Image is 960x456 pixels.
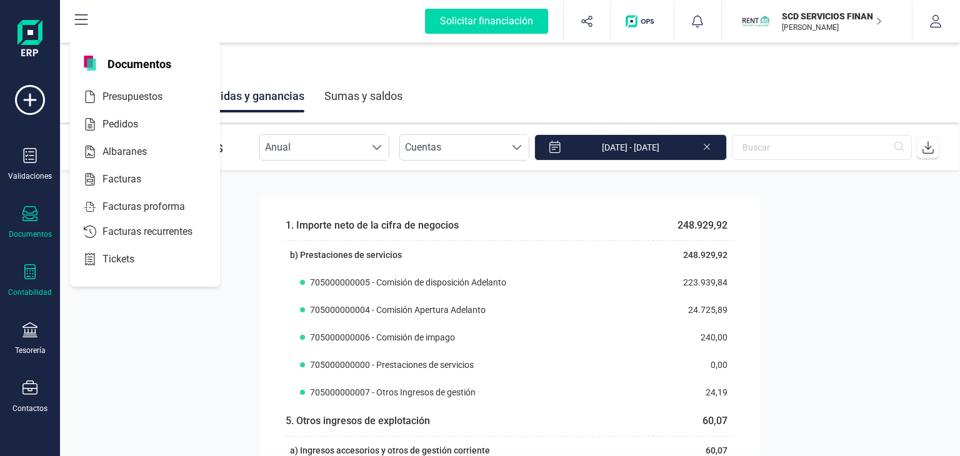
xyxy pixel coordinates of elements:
[782,10,882,22] p: SCD SERVICIOS FINANCIEROS SL
[732,135,912,160] input: Buscar
[653,269,735,296] td: 223.939,84
[286,219,459,231] span: 1. Importe neto de la cifra de negocios
[626,15,659,27] img: Logo de OPS
[97,224,215,239] span: Facturas recurrentes
[653,296,735,324] td: 24.725,89
[410,1,563,41] button: Solicitar financiación
[197,80,304,112] div: Pérdidas y ganancias
[97,89,185,104] span: Presupuestos
[97,172,164,187] span: Facturas
[290,250,402,260] span: b) Prestaciones de servicios
[8,287,52,297] div: Contabilidad
[653,324,735,351] td: 240,00
[653,211,735,241] td: 248.929,92
[97,117,161,132] span: Pedidos
[100,56,179,71] span: Documentos
[17,20,42,60] img: Logo Finanedi
[97,144,169,159] span: Albaranes
[290,445,490,455] span: a) Ingresos accesorios y otros de gestión corriente
[310,386,476,399] span: 705000000007 - Otros Ingresos de gestión
[782,22,882,32] p: [PERSON_NAME]
[653,379,735,406] td: 24,19
[653,406,735,437] td: 60,07
[618,1,666,41] button: Logo de OPS
[60,40,960,80] div: Informes
[310,331,455,344] span: 705000000006 - Comisión de impago
[97,199,207,214] span: Facturas proforma
[8,171,52,181] div: Validaciones
[12,404,47,414] div: Contactos
[15,345,46,355] div: Tesorería
[260,135,365,160] span: Anual
[742,7,769,35] img: SC
[400,135,505,160] span: Cuentas
[97,252,157,267] span: Tickets
[310,359,474,371] span: 705000000000 - Prestaciones de servicios
[310,276,506,289] span: 705000000005 - Comisión de disposición Adelanto
[324,80,402,112] div: Sumas y saldos
[310,304,486,316] span: 705000000004 - Comisión Apertura Adelanto
[425,9,548,34] div: Solicitar financiación
[286,415,430,427] span: 5. Otros ingresos de explotación
[737,1,897,41] button: SCSCD SERVICIOS FINANCIEROS SL[PERSON_NAME]
[653,241,735,269] td: 248.929,92
[653,351,735,379] td: 0,00
[9,229,52,239] div: Documentos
